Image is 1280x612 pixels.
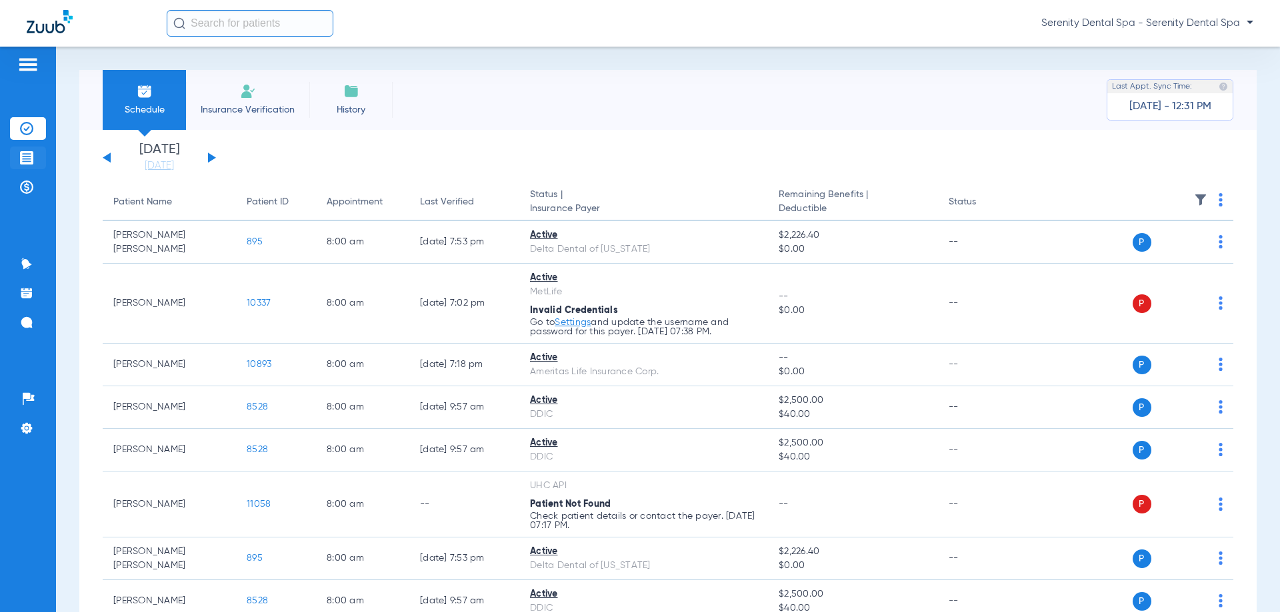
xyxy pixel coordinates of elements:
span: [DATE] - 12:31 PM [1129,100,1211,113]
span: P [1133,294,1151,313]
span: 10893 [247,360,271,369]
td: [PERSON_NAME] [103,264,236,344]
div: Ameritas Life Insurance Corp. [530,365,757,379]
span: P [1133,398,1151,417]
span: Insurance Verification [196,103,299,117]
p: Check patient details or contact the payer. [DATE] 07:17 PM. [530,511,757,530]
input: Search for patients [167,10,333,37]
th: Remaining Benefits | [768,184,937,221]
img: group-dot-blue.svg [1219,296,1223,310]
span: $2,226.40 [779,545,927,559]
span: 895 [247,237,263,246]
span: P [1133,441,1151,459]
div: Delta Dental of [US_STATE] [530,242,757,256]
td: [DATE] 7:53 PM [409,537,519,580]
div: Appointment [327,195,383,209]
td: -- [409,471,519,537]
li: [DATE] [119,143,199,172]
span: 8528 [247,596,268,605]
span: $0.00 [779,559,927,573]
div: Active [530,351,757,365]
div: Last Verified [420,195,474,209]
img: group-dot-blue.svg [1219,443,1223,456]
td: [DATE] 7:02 PM [409,264,519,344]
td: 8:00 AM [316,471,409,537]
td: -- [938,429,1028,471]
span: $2,500.00 [779,436,927,450]
span: 11058 [247,499,271,509]
span: 895 [247,553,263,563]
div: Patient ID [247,195,289,209]
span: $40.00 [779,408,927,422]
img: filter.svg [1194,193,1207,206]
td: 8:00 AM [316,264,409,344]
td: 8:00 AM [316,221,409,264]
td: 8:00 AM [316,344,409,386]
td: [DATE] 7:53 PM [409,221,519,264]
td: [PERSON_NAME] [103,471,236,537]
span: $2,500.00 [779,587,927,601]
img: group-dot-blue.svg [1219,497,1223,511]
td: -- [938,264,1028,344]
div: UHC API [530,479,757,493]
div: Appointment [327,195,399,209]
img: group-dot-blue.svg [1219,358,1223,371]
iframe: Chat Widget [1213,548,1280,612]
span: Patient Not Found [530,499,611,509]
a: [DATE] [119,159,199,172]
span: History [319,103,383,117]
span: $0.00 [779,365,927,379]
td: [PERSON_NAME] [103,386,236,429]
span: Serenity Dental Spa - Serenity Dental Spa [1041,17,1253,30]
span: Invalid Credentials [530,306,618,315]
td: -- [938,386,1028,429]
span: P [1133,495,1151,513]
span: Schedule [113,103,176,117]
span: P [1133,356,1151,374]
div: Last Verified [420,195,509,209]
td: -- [938,471,1028,537]
span: $0.00 [779,304,927,318]
span: $40.00 [779,450,927,464]
div: Patient Name [113,195,225,209]
th: Status [938,184,1028,221]
td: [PERSON_NAME] [PERSON_NAME] [103,221,236,264]
div: Active [530,228,757,242]
span: P [1133,592,1151,611]
img: Zuub Logo [27,10,73,33]
div: Active [530,271,757,285]
td: -- [938,344,1028,386]
div: Patient Name [113,195,172,209]
span: $2,500.00 [779,394,927,408]
td: 8:00 AM [316,537,409,580]
span: $2,226.40 [779,228,927,242]
span: -- [779,351,927,365]
img: Search Icon [173,17,185,29]
span: $0.00 [779,242,927,256]
div: MetLife [530,285,757,299]
span: 8528 [247,402,268,412]
div: Patient ID [247,195,305,209]
a: Settings [555,318,591,327]
span: Deductible [779,202,927,216]
div: Active [530,436,757,450]
span: P [1133,233,1151,252]
img: History [343,83,359,99]
td: -- [938,221,1028,264]
div: Active [530,545,757,559]
td: [DATE] 7:18 PM [409,344,519,386]
img: group-dot-blue.svg [1219,193,1223,206]
div: Active [530,587,757,601]
td: [DATE] 9:57 AM [409,386,519,429]
img: group-dot-blue.svg [1219,235,1223,248]
p: Go to and update the username and password for this payer. [DATE] 07:38 PM. [530,318,757,336]
td: 8:00 AM [316,386,409,429]
img: last sync help info [1219,82,1228,91]
span: -- [779,499,789,509]
th: Status | [519,184,768,221]
span: Insurance Payer [530,202,757,216]
span: P [1133,549,1151,568]
td: -- [938,537,1028,580]
div: Delta Dental of [US_STATE] [530,559,757,573]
